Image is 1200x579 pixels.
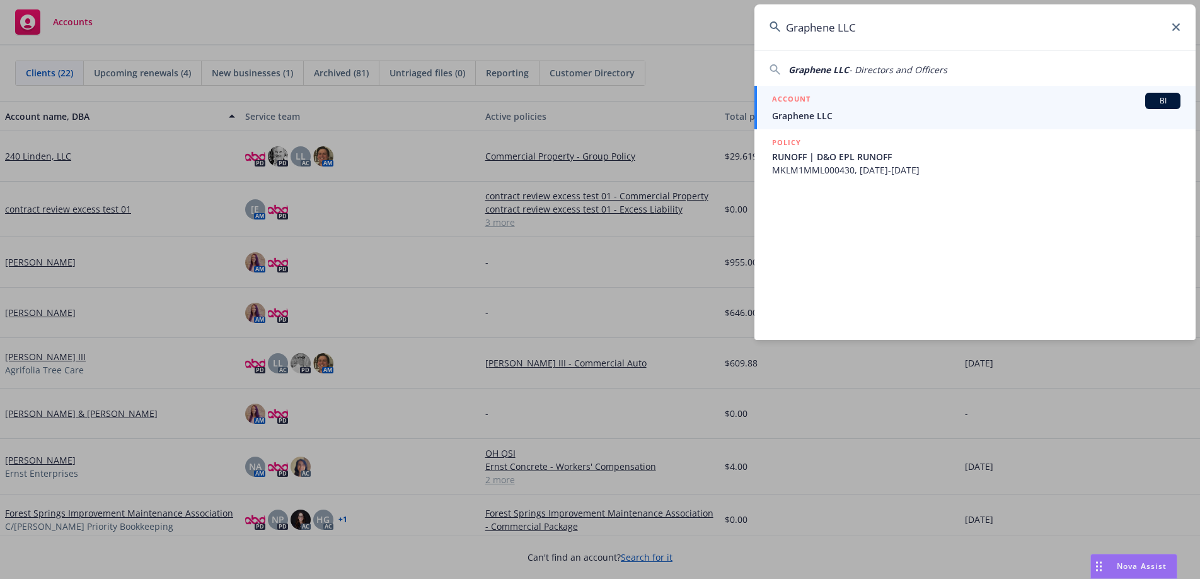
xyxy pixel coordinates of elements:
[772,109,1180,122] span: Graphene LLC
[772,136,801,149] h5: POLICY
[772,163,1180,177] span: MKLM1MML000430, [DATE]-[DATE]
[788,64,849,76] span: Graphene LLC
[754,129,1196,184] a: POLICYRUNOFF | D&O EPL RUNOFFMKLM1MML000430, [DATE]-[DATE]
[849,64,947,76] span: - Directors and Officers
[754,4,1196,50] input: Search...
[1090,554,1177,579] button: Nova Assist
[1117,561,1167,571] span: Nova Assist
[772,93,811,108] h5: ACCOUNT
[772,150,1180,163] span: RUNOFF | D&O EPL RUNOFF
[754,86,1196,129] a: ACCOUNTBIGraphene LLC
[1091,554,1107,578] div: Drag to move
[1150,95,1175,107] span: BI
